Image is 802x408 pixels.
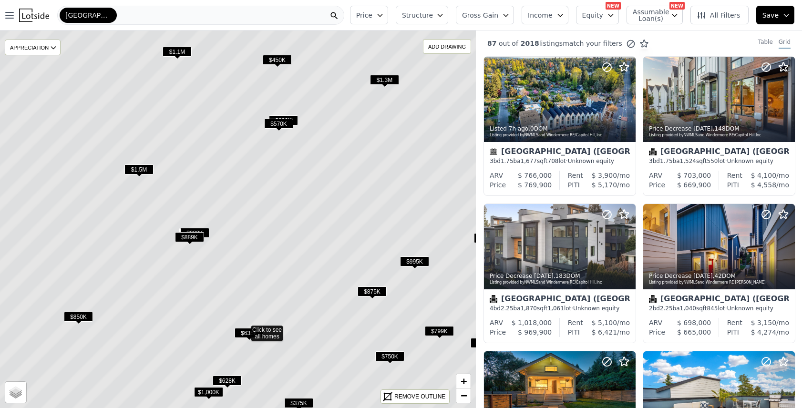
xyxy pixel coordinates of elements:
img: Condominium [649,148,657,155]
span: $ 6,421 [592,328,617,336]
span: 1,870 [521,305,537,312]
div: ARV [649,171,662,180]
span: $995K [400,256,429,266]
div: [GEOGRAPHIC_DATA] ([GEOGRAPHIC_DATA]) [490,148,630,157]
span: $1,000K [194,387,223,397]
img: Condominium [490,295,497,303]
div: NEW [669,2,685,10]
span: $450K [263,55,292,65]
div: Price Decrease , 42 DOM [649,272,790,280]
span: $1.5M [124,164,154,174]
div: /mo [739,180,789,190]
div: $689K [269,115,298,129]
span: 1,040 [680,305,696,312]
span: $628K [213,376,242,386]
span: $ 3,150 [751,319,776,326]
span: $ 1,018,000 [512,319,552,326]
div: /mo [580,180,630,190]
span: $ 669,900 [677,181,711,189]
span: $ 5,100 [592,319,617,326]
span: Price [356,10,372,20]
span: [GEOGRAPHIC_DATA] [65,10,111,20]
div: /mo [583,171,630,180]
span: $875K [358,286,387,296]
button: Price [350,6,388,24]
span: $889K [175,232,204,242]
div: [GEOGRAPHIC_DATA] ([GEOGRAPHIC_DATA]) [649,148,789,157]
img: Townhouse [490,148,497,155]
span: 708 [548,158,559,164]
div: Rent [727,318,742,327]
div: /mo [739,327,789,337]
div: $1.3M [370,75,399,89]
div: $850K [474,233,503,247]
div: $450K [263,55,292,69]
div: $889K [175,232,204,246]
span: $ 3,900 [592,172,617,179]
span: Income [528,10,553,20]
div: Table [758,38,773,49]
div: Price Decrease , 183 DOM [490,272,631,280]
a: Layers [5,382,26,403]
span: $900K [180,228,209,238]
span: $750K [375,351,404,361]
span: $ 4,100 [751,172,776,179]
span: 550 [707,158,718,164]
span: $ 665,000 [677,328,711,336]
a: Zoom in [456,374,471,388]
button: All Filters [690,6,749,24]
span: $690K [471,338,500,348]
div: Grid [779,38,791,49]
div: PITI [568,327,580,337]
span: Structure [402,10,432,20]
a: Price Decrease [DATE],148DOMListing provided byNWMLSand Windermere RE/Capitol Hill,IncCondominium... [643,56,794,196]
div: PITI [568,180,580,190]
span: $ 4,274 [751,328,776,336]
div: ARV [490,318,503,327]
div: $1.8M [179,228,208,242]
span: $ 969,900 [518,328,552,336]
div: APPRECIATION [5,40,61,55]
span: match your filters [563,39,622,48]
span: $375K [284,398,313,408]
span: 845 [707,305,718,312]
div: PITI [727,327,739,337]
span: + [461,375,467,387]
div: Price [649,180,665,190]
div: Price [649,327,665,337]
div: [GEOGRAPHIC_DATA] ([GEOGRAPHIC_DATA]) [490,295,630,305]
button: Gross Gain [456,6,514,24]
span: 1,677 [521,158,537,164]
span: $850K [64,312,93,322]
span: 2018 [518,40,539,47]
div: $628K [213,376,242,389]
span: $ 766,000 [518,172,552,179]
div: /mo [583,318,630,327]
button: Structure [396,6,448,24]
div: /mo [742,171,789,180]
span: $850K [474,233,503,243]
div: $570K [264,119,293,133]
a: Listed 7h ago,0DOMListing provided byNWMLSand Windermere RE/Capitol Hill,IncTownhouse[GEOGRAPHIC_... [483,56,635,196]
div: Listing provided by NWMLS and Windermere RE [PERSON_NAME] [649,280,790,286]
time: 2025-09-18 18:49 [534,273,554,279]
div: $1,000K [194,387,223,401]
time: 2025-09-18 19:03 [693,125,713,132]
div: Rent [568,171,583,180]
span: $689K [269,115,298,125]
div: $690K [471,338,500,352]
span: $799K [425,326,454,336]
div: 3 bd 1.75 ba sqft lot · Unknown equity [649,157,789,165]
div: $750K [375,351,404,365]
span: 87 [487,40,496,47]
div: Price Decrease , 148 DOM [649,125,790,133]
div: Rent [568,318,583,327]
div: $799K [425,326,454,340]
div: $900K [180,228,209,242]
div: 2 bd 2.25 ba sqft lot · Unknown equity [649,305,789,312]
span: $635K [235,328,264,338]
div: ARV [490,171,503,180]
a: Price Decrease [DATE],42DOMListing provided byNWMLSand Windermere RE [PERSON_NAME]Condominium[GEO... [643,204,794,343]
div: Listing provided by NWMLS and Windermere RE/Capitol Hill,Inc [649,133,790,138]
span: $ 698,000 [677,319,711,326]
